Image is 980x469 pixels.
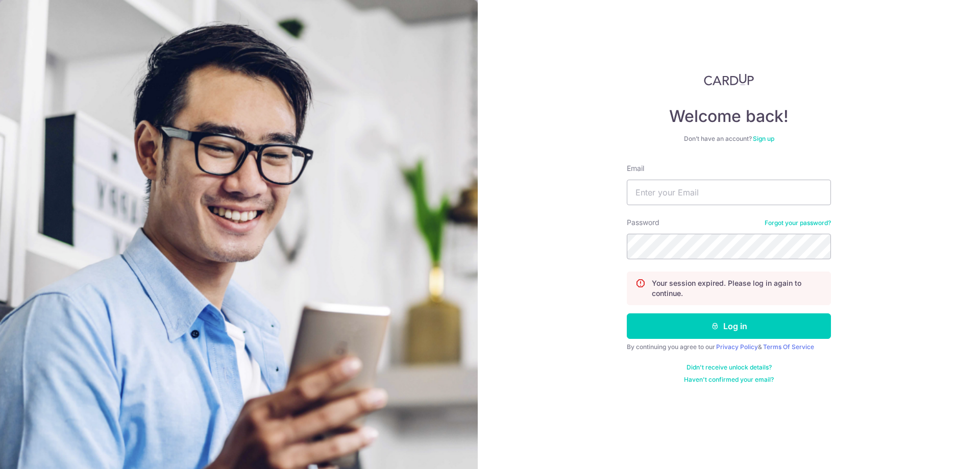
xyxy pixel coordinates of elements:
img: CardUp Logo [704,73,754,86]
p: Your session expired. Please log in again to continue. [652,278,822,299]
button: Log in [627,313,831,339]
a: Terms Of Service [763,343,814,351]
label: Email [627,163,644,174]
a: Privacy Policy [716,343,758,351]
label: Password [627,217,659,228]
a: Forgot your password? [765,219,831,227]
div: Don’t have an account? [627,135,831,143]
div: By continuing you agree to our & [627,343,831,351]
h4: Welcome back! [627,106,831,127]
a: Didn't receive unlock details? [687,363,772,372]
a: Haven't confirmed your email? [684,376,774,384]
input: Enter your Email [627,180,831,205]
a: Sign up [753,135,774,142]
